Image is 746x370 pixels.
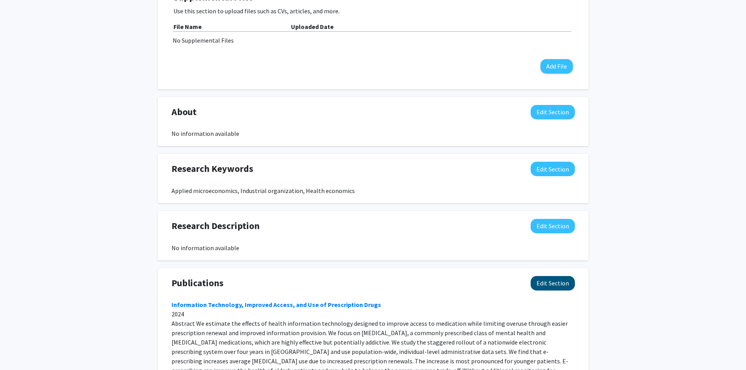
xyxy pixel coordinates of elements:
[172,129,575,138] div: No information available
[172,219,260,233] span: Research Description
[172,162,253,176] span: Research Keywords
[173,6,573,16] p: Use this section to upload files such as CVs, articles, and more.
[172,243,575,253] div: No information available
[172,276,224,290] span: Publications
[6,335,33,364] iframe: Chat
[531,219,575,233] button: Edit Research Description
[531,162,575,176] button: Edit Research Keywords
[173,36,574,45] div: No Supplemental Files
[172,105,197,119] span: About
[173,23,202,31] b: File Name
[291,23,334,31] b: Uploaded Date
[172,186,575,195] div: Applied microeconomics, Industrial organization, Health economics
[172,301,381,309] a: Information Technology, Improved Access, and Use of Prescription Drugs
[531,276,575,291] button: Edit Publications
[540,59,573,74] button: Add File
[531,105,575,119] button: Edit About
